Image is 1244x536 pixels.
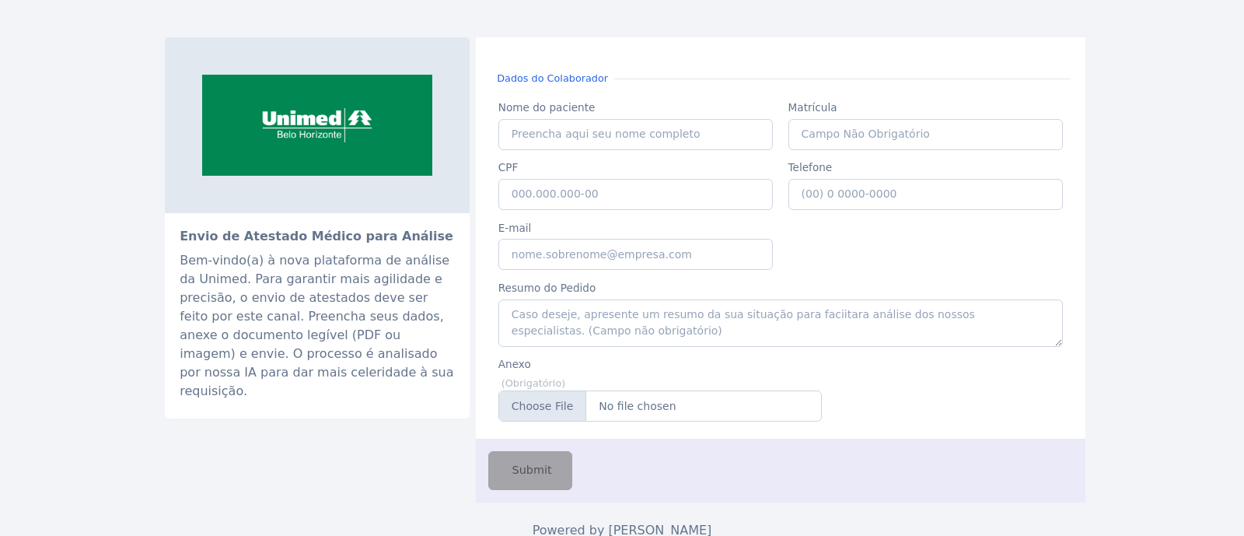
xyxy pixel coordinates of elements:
label: CPF [498,159,774,175]
input: 000.000.000-00 [498,179,774,210]
label: E-mail [498,220,774,236]
input: Preencha aqui seu nome completo [498,119,774,150]
small: Dados do Colaborador [491,71,614,86]
label: Resumo do Pedido [498,280,1063,296]
label: Matrícula [788,100,1064,115]
label: Nome do paciente [498,100,774,115]
small: (Obrigatório) [501,377,565,389]
input: (00) 0 0000-0000 [788,179,1064,210]
input: nome.sobrenome@empresa.com [498,239,774,270]
h2: Envio de Atestado Médico para Análise [180,228,455,245]
div: Bem-vindo(a) à nova plataforma de análise da Unimed. Para garantir mais agilidade e precisão, o e... [180,251,455,401]
img: sistemaocemg.coop.br-unimed-bh-e-eleita-a-melhor-empresa-de-planos-de-saude-do-brasil-giro-2.png [165,37,470,213]
label: Anexo [498,356,822,372]
input: Campo Não Obrigatório [788,119,1064,150]
label: Telefone [788,159,1064,175]
input: Anexe-se aqui seu atestado (PDF ou Imagem) [498,391,822,422]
